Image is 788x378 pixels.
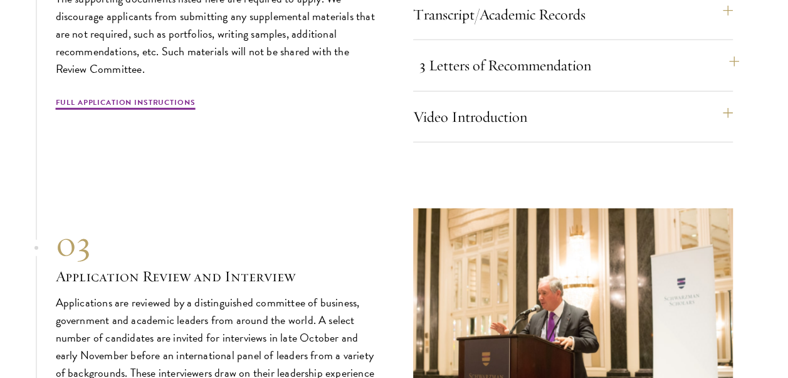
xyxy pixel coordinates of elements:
a: Full Application Instructions [56,97,196,112]
h3: Application Review and Interview [56,266,376,287]
div: 03 [56,222,376,266]
button: Video Introduction [413,102,733,132]
button: 3 Letters of Recommendation [419,50,739,80]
